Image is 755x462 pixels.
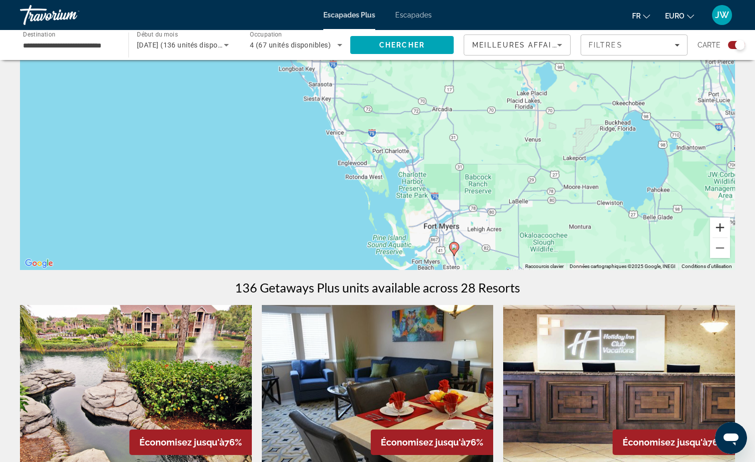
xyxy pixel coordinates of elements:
[623,437,708,447] span: Économisez jusqu'à
[698,38,721,52] span: Carte
[613,429,735,455] div: 76%
[350,36,454,54] button: Rechercher
[137,31,178,38] span: Début du mois
[22,257,55,270] a: Ouvrir cette zone dans Google Maps (dans une nouvelle fenêtre)
[23,30,55,37] span: Destination
[23,39,115,51] input: Sélectionnez la destination
[710,217,730,237] button: Zoom avant
[570,263,676,269] span: Données cartographiques ©2025 Google, INEGI
[129,429,252,455] div: 76%
[22,257,55,270] img: Google (en anglais)
[715,422,747,454] iframe: Bouton de lancement de la fenêtre de messagerie
[395,11,432,19] a: Escapades
[250,31,282,38] span: Occupation
[381,437,466,447] span: Économisez jusqu'à
[472,41,568,49] span: Meilleures affaires
[137,41,240,49] span: [DATE] (136 unités disponibles)
[682,263,732,269] a: Conditions d’utilisation (s’ouvre dans un nouvel onglet)
[371,429,493,455] div: 76%
[665,12,685,20] span: EURO
[632,8,650,23] button: Changer la langue
[20,2,120,28] a: Travorium
[581,34,688,55] button: Filtres
[632,12,641,20] span: Fr
[379,41,425,49] span: Chercher
[709,4,735,25] button: Menu utilisateur
[250,41,331,49] span: 4 (67 unités disponibles)
[525,263,564,270] button: Raccourcis clavier
[665,8,694,23] button: Changer de devise
[715,10,729,20] span: JW
[139,437,224,447] span: Économisez jusqu'à
[472,39,562,51] mat-select: Trier par
[710,238,730,258] button: Zoom arrière
[323,11,375,19] a: Escapades Plus
[235,280,520,295] h1: 136 Getaways Plus units available across 28 Resorts
[589,41,623,49] span: Filtres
